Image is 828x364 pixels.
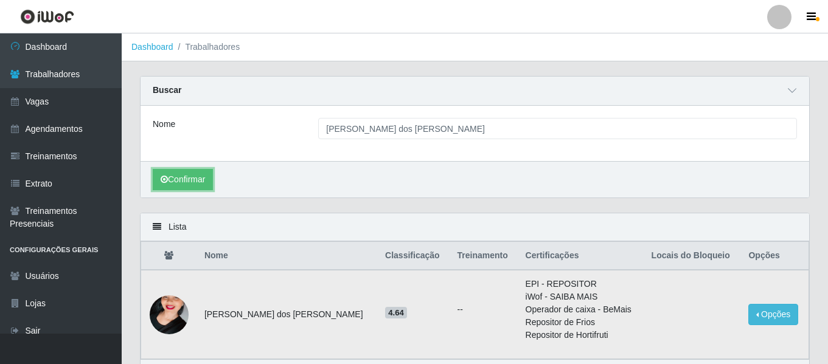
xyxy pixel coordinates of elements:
[131,42,173,52] a: Dashboard
[20,9,74,24] img: CoreUI Logo
[526,278,637,290] li: EPI - REPOSITOR
[150,280,189,349] img: 1753908013570.jpeg
[741,242,809,270] th: Opções
[450,242,518,270] th: Treinamento
[197,242,378,270] th: Nome
[122,33,828,61] nav: breadcrumb
[748,304,798,325] button: Opções
[318,118,797,139] input: Digite o Nome...
[385,307,407,319] span: 4.64
[173,41,240,53] li: Trabalhadores
[526,316,637,329] li: Repositor de Frios
[526,303,637,316] li: Operador de caixa - BeMais
[197,270,378,359] td: [PERSON_NAME] dos [PERSON_NAME]
[153,169,213,190] button: Confirmar
[153,118,175,131] label: Nome
[526,290,637,303] li: iWof - SAIBA MAIS
[457,303,511,316] ul: --
[526,329,637,342] li: Repositor de Hortifruti
[644,242,742,270] th: Locais do Bloqueio
[141,213,809,241] div: Lista
[153,85,181,95] strong: Buscar
[518,242,644,270] th: Certificações
[378,242,450,270] th: Classificação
